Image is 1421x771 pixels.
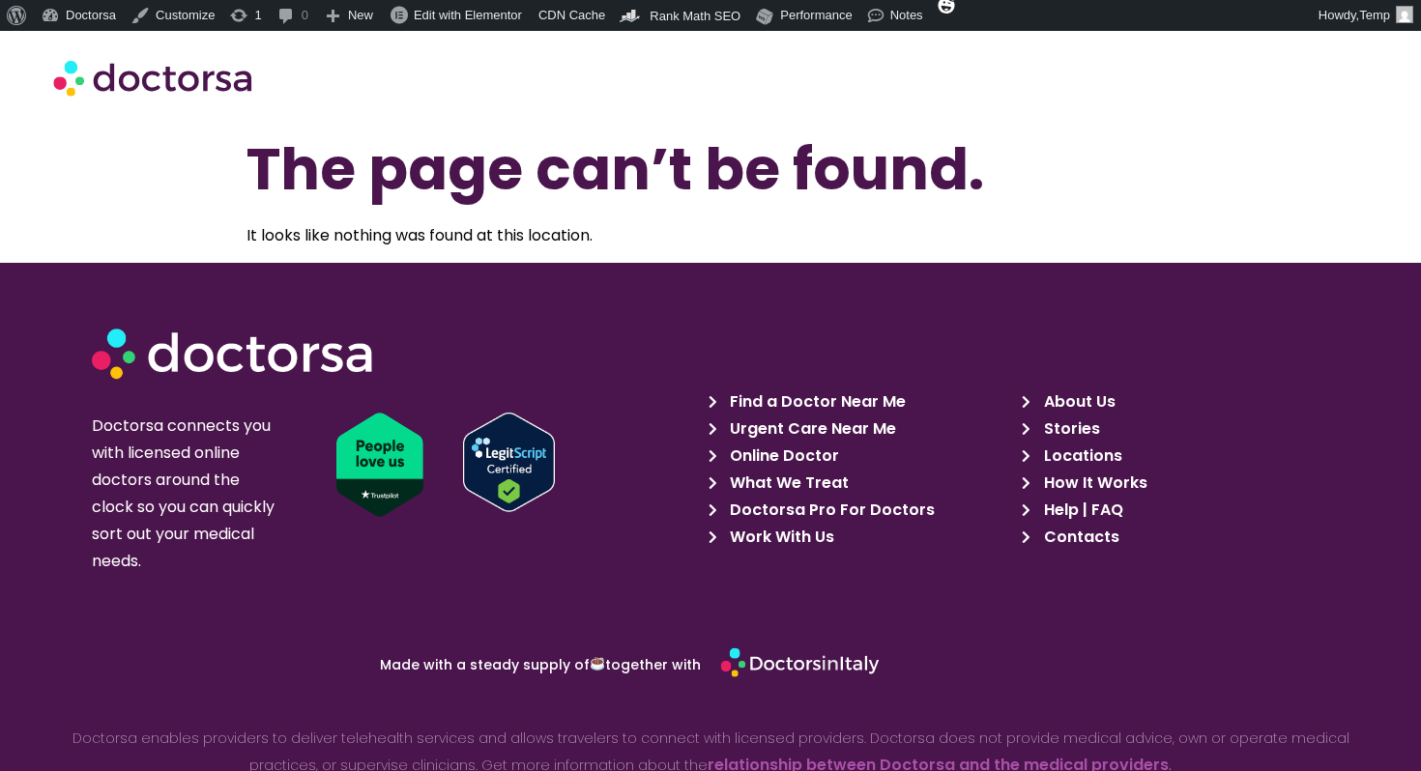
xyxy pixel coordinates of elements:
[725,388,906,415] span: Find a Doctor Near Me
[246,222,1174,249] p: It looks like nothing was found at this location.
[709,388,1011,415] a: Find a Doctor Near Me
[1022,388,1324,415] a: About Us
[709,415,1011,443] a: Urgent Care Near Me
[1039,470,1147,497] span: How It Works
[463,413,555,512] img: Verify Approval for www.doctorsa.com
[725,497,935,524] span: Doctorsa Pro For Doctors
[725,470,849,497] span: What We Treat
[1039,415,1100,443] span: Stories
[1022,470,1324,497] a: How It Works
[709,524,1011,551] a: Work With Us
[1039,497,1123,524] span: Help | FAQ
[414,8,522,22] span: Edit with Elementor
[1039,443,1122,470] span: Locations
[1022,415,1324,443] a: Stories
[1022,497,1324,524] a: Help | FAQ
[591,657,604,671] img: ☕
[1022,443,1324,470] a: Locations
[709,497,1011,524] a: Doctorsa Pro For Doctors
[92,413,282,575] p: Doctorsa connects you with licensed online doctors around the clock so you can quickly sort out y...
[190,657,701,671] p: Made with a steady supply of together with
[1039,388,1116,415] span: About Us
[709,470,1011,497] a: What We Treat
[1039,524,1119,551] span: Contacts
[650,9,740,23] span: Rank Math SEO
[463,413,721,512] a: Verify LegitScript Approval for www.doctorsa.com
[725,443,839,470] span: Online Doctor
[725,415,896,443] span: Urgent Care Near Me
[246,131,1174,207] h1: The page can’t be found.
[1359,8,1390,22] span: Temp
[725,524,834,551] span: Work With Us
[709,443,1011,470] a: Online Doctor
[1022,524,1324,551] a: Contacts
